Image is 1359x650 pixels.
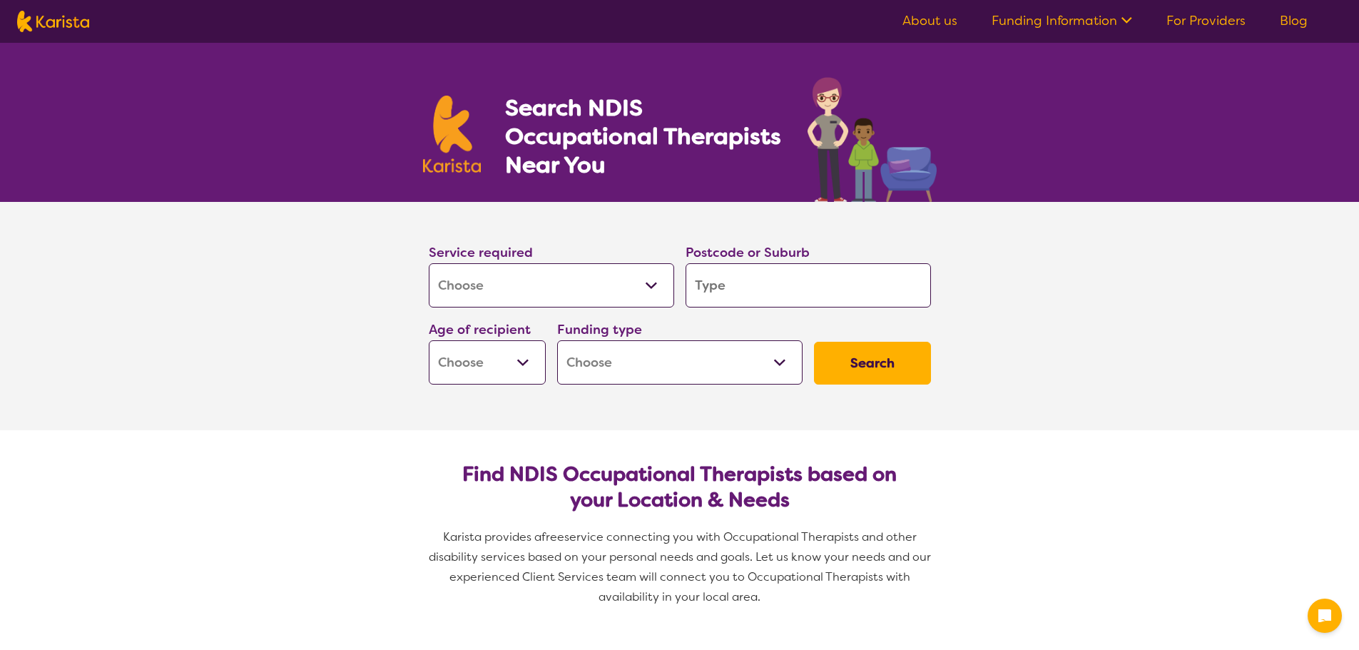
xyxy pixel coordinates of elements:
[17,11,89,32] img: Karista logo
[686,244,810,261] label: Postcode or Suburb
[902,12,957,29] a: About us
[423,96,482,173] img: Karista logo
[1166,12,1246,29] a: For Providers
[557,321,642,338] label: Funding type
[992,12,1132,29] a: Funding Information
[686,263,931,308] input: Type
[429,529,934,604] span: service connecting you with Occupational Therapists and other disability services based on your p...
[443,529,541,544] span: Karista provides a
[440,462,920,513] h2: Find NDIS Occupational Therapists based on your Location & Needs
[1280,12,1308,29] a: Blog
[808,77,937,202] img: occupational-therapy
[429,244,533,261] label: Service required
[541,529,564,544] span: free
[429,321,531,338] label: Age of recipient
[505,93,783,179] h1: Search NDIS Occupational Therapists Near You
[814,342,931,385] button: Search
